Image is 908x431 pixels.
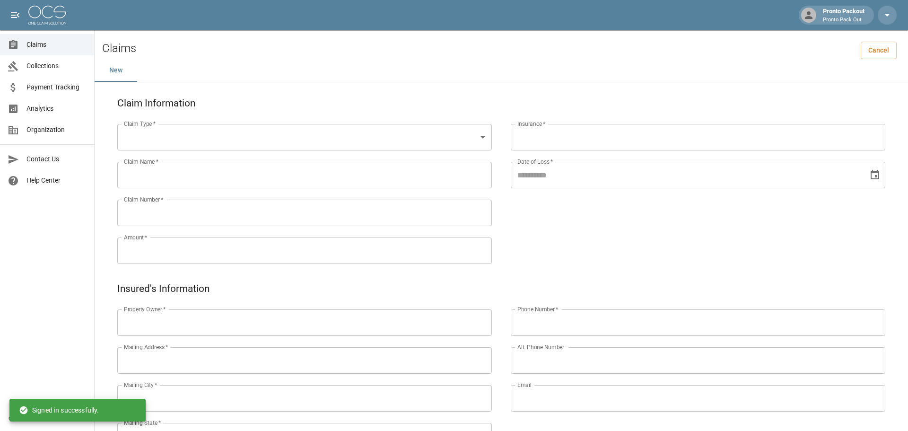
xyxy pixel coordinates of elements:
[102,42,136,55] h2: Claims
[124,195,163,203] label: Claim Number
[819,7,868,24] div: Pronto Packout
[26,61,87,71] span: Collections
[26,82,87,92] span: Payment Tracking
[861,42,897,59] a: Cancel
[124,381,157,389] label: Mailing City
[124,120,156,128] label: Claim Type
[9,413,86,423] div: © 2025 One Claim Solution
[26,104,87,114] span: Analytics
[517,120,545,128] label: Insurance
[26,176,87,185] span: Help Center
[865,166,884,185] button: Choose date
[124,233,148,241] label: Amount
[26,154,87,164] span: Contact Us
[517,158,553,166] label: Date of Loss
[19,402,99,419] div: Signed in successfully.
[95,59,908,82] div: dynamic tabs
[124,343,168,351] label: Mailing Address
[124,158,158,166] label: Claim Name
[517,343,564,351] label: Alt. Phone Number
[823,16,864,24] p: Pronto Pack Out
[517,305,558,313] label: Phone Number
[95,59,137,82] button: New
[26,125,87,135] span: Organization
[26,40,87,50] span: Claims
[517,381,532,389] label: Email
[124,305,166,313] label: Property Owner
[6,6,25,25] button: open drawer
[28,6,66,25] img: ocs-logo-white-transparent.png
